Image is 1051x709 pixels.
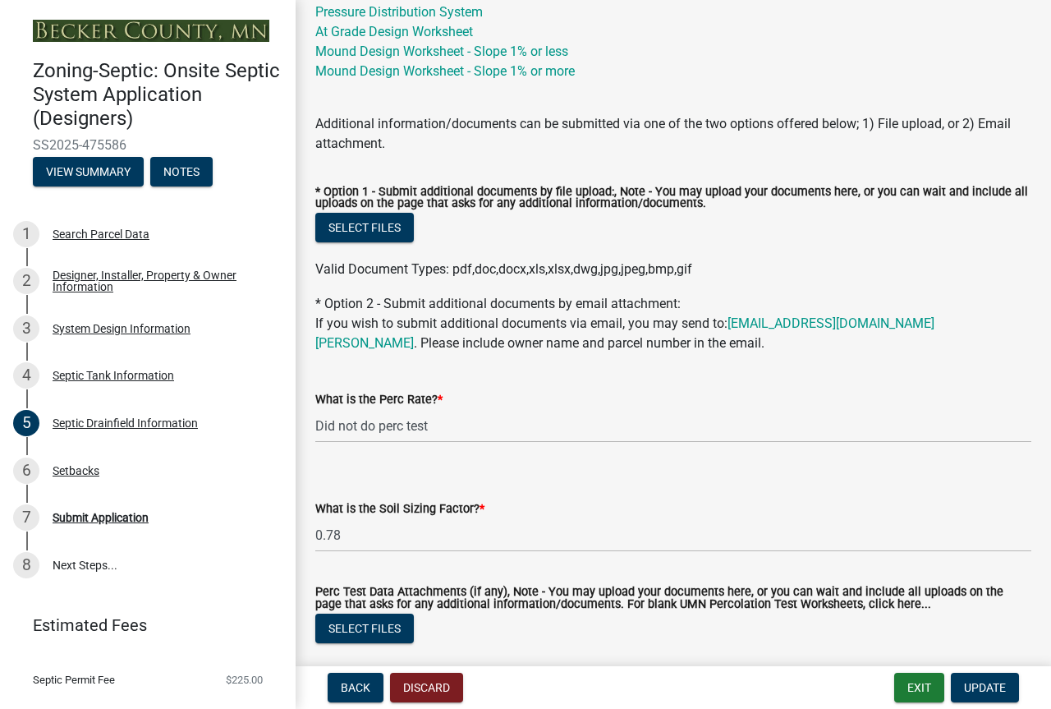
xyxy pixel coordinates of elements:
[33,20,269,42] img: Becker County, Minnesota
[315,4,483,20] a: Pressure Distribution System
[13,315,39,342] div: 3
[53,512,149,523] div: Submit Application
[315,24,473,39] a: At Grade Design Worksheet
[226,674,263,685] span: $225.00
[315,315,934,351] span: If you wish to submit additional documents via email, you may send to: . Please include owner nam...
[390,673,463,702] button: Discard
[53,465,99,477] div: Setbacks
[315,186,1031,210] label: * Option 1 - Submit additional documents by file upload:, Note - You may upload your documents he...
[315,213,414,242] button: Select files
[53,228,149,240] div: Search Parcel Data
[13,268,39,294] div: 2
[53,370,174,381] div: Septic Tank Information
[964,681,1006,694] span: Update
[53,323,190,334] div: System Design Information
[315,261,692,277] span: Valid Document Types: pdf,doc,docx,xls,xlsx,dwg,jpg,jpeg,bmp,gif
[315,394,443,406] label: What is the Perc Rate?
[33,157,144,186] button: View Summary
[951,673,1019,702] button: Update
[315,614,414,643] button: Select files
[13,458,39,484] div: 6
[13,504,39,531] div: 7
[315,114,1031,154] div: Additional information/documents can be submitted via one of the two options offered below; 1) Fi...
[13,410,39,436] div: 5
[13,552,39,578] div: 8
[315,504,484,515] label: What is the Soil Sizing Factor?
[33,59,282,130] h4: Zoning-Septic: Onsite Septic System Application (Designers)
[894,673,944,702] button: Exit
[328,673,383,702] button: Back
[315,587,1031,610] label: Perc Test Data Attachments (if any), Note - You may upload your documents here, or you can wait a...
[53,269,269,292] div: Designer, Installer, Property & Owner Information
[13,362,39,389] div: 4
[315,63,575,79] a: Mound Design Worksheet - Slope 1% or more
[33,674,115,685] span: Septic Permit Fee
[150,166,213,179] wm-modal-confirm: Notes
[341,681,370,694] span: Back
[33,137,263,153] span: SS2025-475586
[13,609,269,642] a: Estimated Fees
[53,417,198,429] div: Septic Drainfield Information
[33,166,144,179] wm-modal-confirm: Summary
[315,44,568,59] a: Mound Design Worksheet - Slope 1% or less
[150,157,213,186] button: Notes
[13,221,39,247] div: 1
[315,294,1031,353] div: * Option 2 - Submit additional documents by email attachment:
